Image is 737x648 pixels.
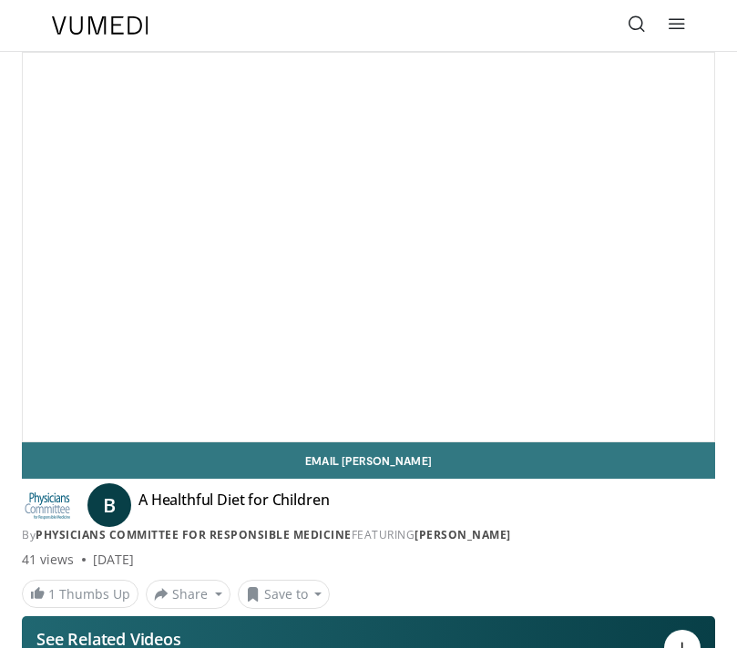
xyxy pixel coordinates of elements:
a: B [87,483,131,527]
img: VuMedi Logo [52,16,148,35]
a: 1 Thumbs Up [22,580,138,608]
img: Physicians Committee for Responsible Medicine [22,491,73,520]
h4: A Healthful Diet for Children [138,491,329,520]
div: [DATE] [93,551,134,569]
button: Save to [238,580,331,609]
a: Email [PERSON_NAME] [22,442,715,479]
span: 41 views [22,551,75,569]
a: [PERSON_NAME] [415,527,511,542]
span: 1 [48,585,56,602]
button: Share [146,580,230,609]
a: Physicians Committee for Responsible Medicine [36,527,352,542]
div: By FEATURING [22,527,715,543]
p: See Related Videos [36,630,261,648]
video-js: Video Player [23,53,714,441]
